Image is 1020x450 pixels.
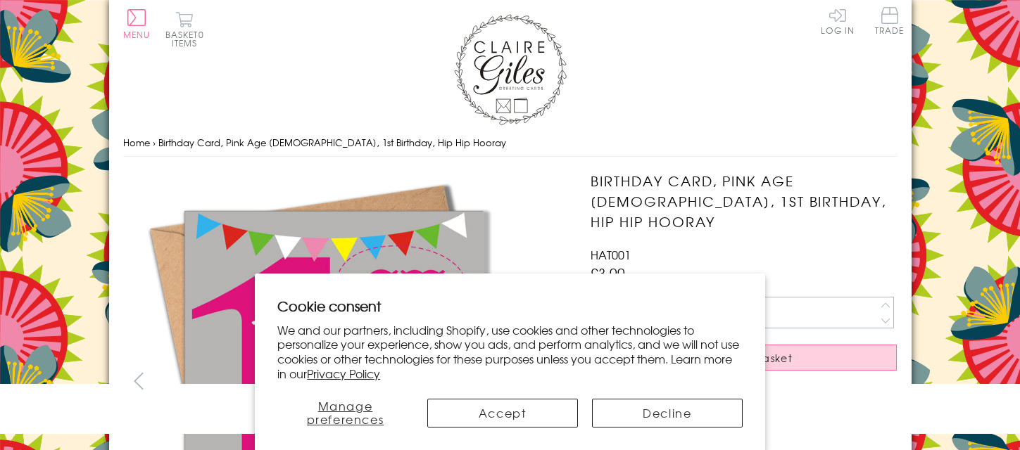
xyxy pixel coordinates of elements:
button: Manage preferences [277,399,413,427]
button: Basket0 items [165,11,204,47]
span: › [153,136,156,149]
span: Menu [123,28,151,41]
a: Trade [875,7,905,37]
a: Home [123,136,150,149]
h2: Cookie consent [277,296,743,316]
h1: Birthday Card, Pink Age [DEMOGRAPHIC_DATA], 1st Birthday, Hip Hip Hooray [591,171,897,231]
p: We and our partners, including Shopify, use cookies and other technologies to personalize your ex... [277,323,743,381]
button: Accept [427,399,578,427]
span: £3.00 [591,263,625,283]
span: Trade [875,7,905,34]
img: Claire Giles Greetings Cards [454,14,567,125]
a: Privacy Policy [307,365,380,382]
span: HAT001 [591,246,631,263]
button: Menu [123,9,151,39]
nav: breadcrumbs [123,129,898,157]
button: prev [123,365,155,397]
span: 0 items [172,28,204,49]
span: Birthday Card, Pink Age [DEMOGRAPHIC_DATA], 1st Birthday, Hip Hip Hooray [158,136,506,149]
a: Log In [821,7,855,34]
span: Manage preferences [307,397,384,427]
button: Decline [592,399,743,427]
